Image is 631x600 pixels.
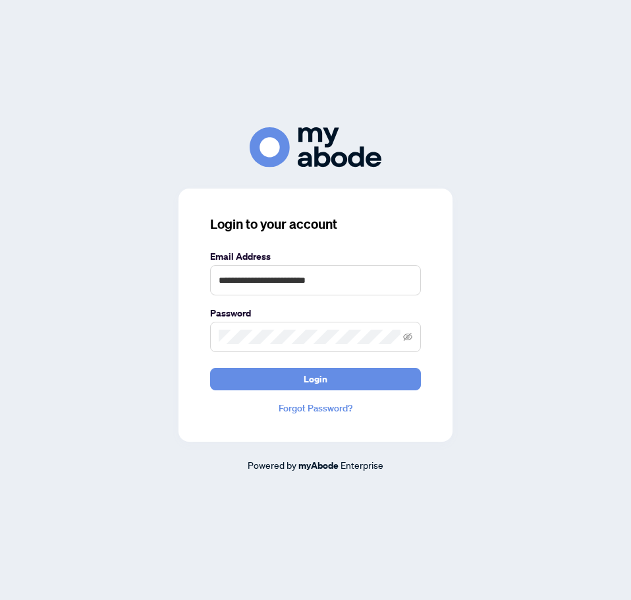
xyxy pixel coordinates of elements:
[304,369,327,390] span: Login
[248,459,296,471] span: Powered by
[210,401,421,415] a: Forgot Password?
[210,368,421,390] button: Login
[210,306,421,320] label: Password
[298,458,339,473] a: myAbode
[210,215,421,233] h3: Login to your account
[250,127,381,167] img: ma-logo
[210,249,421,264] label: Email Address
[403,332,412,342] span: eye-invisible
[341,459,383,471] span: Enterprise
